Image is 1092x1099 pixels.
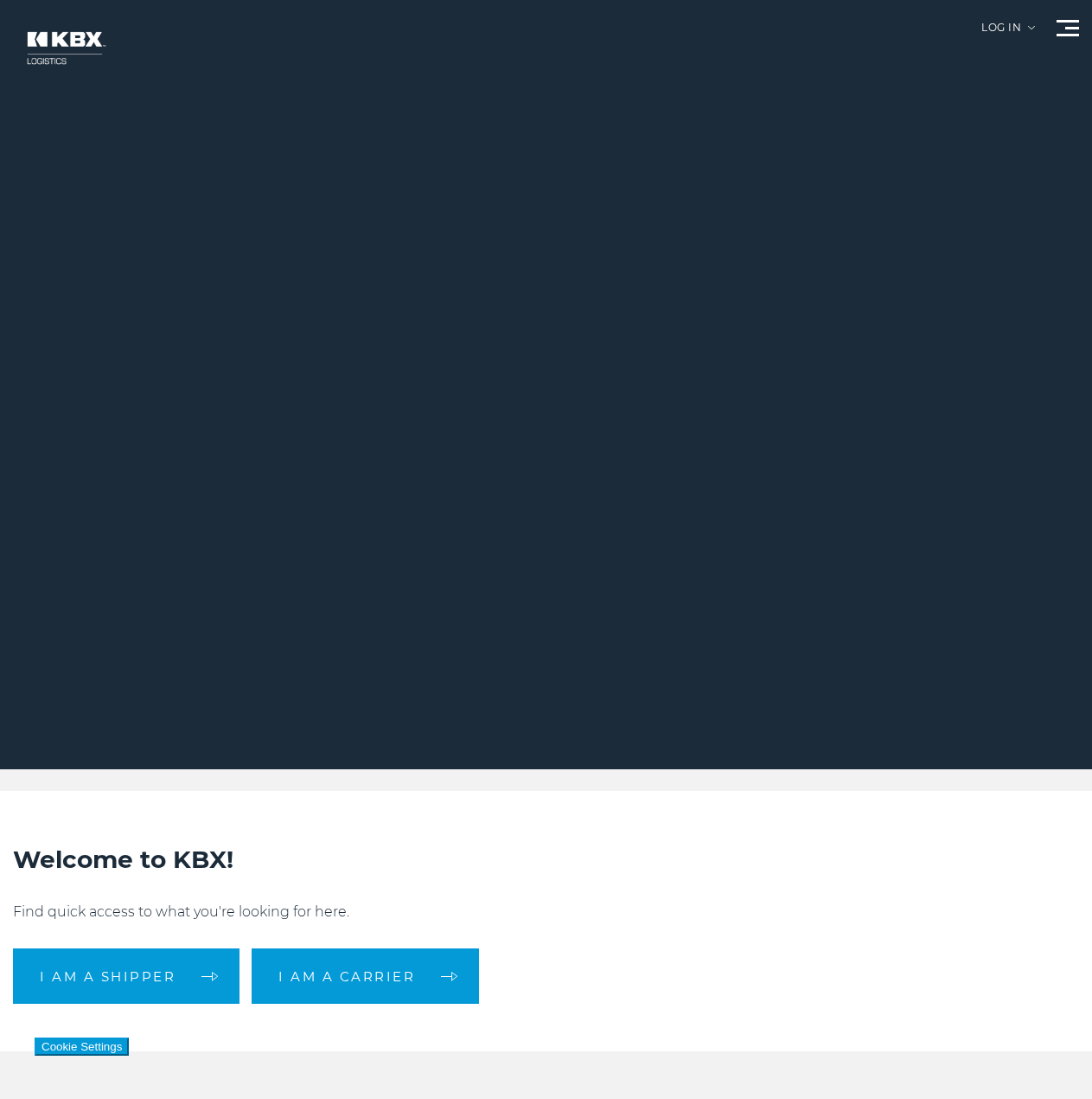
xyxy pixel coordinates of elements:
[35,1038,129,1056] button: Cookie Settings
[278,970,415,983] span: I am a carrier
[13,948,239,1004] a: I am a shipper arrow arrow
[13,902,1079,922] p: Find quick access to what you're looking for here.
[1028,26,1035,29] img: arrow
[13,17,117,79] img: kbx logo
[40,970,176,983] span: I am a shipper
[252,948,479,1004] a: I am a carrier arrow arrow
[981,22,1035,46] div: Log in
[13,843,1079,876] h2: Welcome to KBX!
